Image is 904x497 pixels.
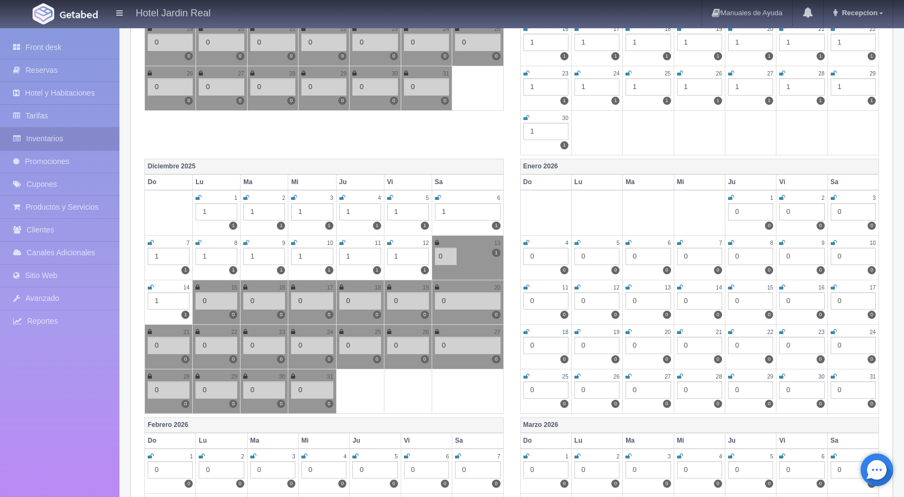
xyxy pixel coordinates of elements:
label: 0 [817,480,825,488]
small: 28 [818,71,824,77]
th: Ma [623,174,674,190]
label: 0 [868,266,876,274]
label: 0 [325,400,333,408]
div: 0 [243,381,285,399]
label: 0 [185,52,193,60]
small: 23 [391,26,397,32]
small: 9 [821,240,825,246]
label: 0 [765,400,773,408]
small: 6 [497,195,501,201]
label: 0 [492,311,500,319]
div: 0 [352,461,397,479]
small: 8 [235,240,238,246]
small: 26 [423,329,429,335]
div: 0 [625,461,671,479]
label: 0 [229,311,237,319]
div: 0 [148,78,193,96]
label: 0 [229,400,237,408]
div: 0 [625,248,671,265]
label: 1 [277,222,285,230]
label: 0 [560,266,568,274]
small: 15 [767,285,773,291]
div: 0 [387,292,429,310]
label: 0 [277,355,285,363]
label: 0 [765,355,773,363]
label: 0 [441,52,449,60]
small: 13 [494,240,500,246]
th: Vi [384,174,432,190]
small: 1 [235,195,238,201]
div: 1 [728,34,773,51]
div: 0 [301,461,346,479]
div: 1 [779,78,824,96]
label: 1 [817,97,825,105]
div: 1 [435,203,501,221]
label: 1 [765,97,773,105]
label: 0 [560,480,568,488]
small: 5 [426,195,429,201]
div: 0 [728,337,773,354]
div: 0 [523,292,568,310]
small: 12 [423,240,429,246]
label: 0 [236,97,244,105]
label: 0 [560,355,568,363]
label: 0 [611,400,619,408]
small: 16 [562,26,568,32]
div: 1 [523,34,568,51]
label: 1 [714,97,722,105]
div: 0 [352,34,397,51]
small: 16 [818,285,824,291]
small: 4 [378,195,381,201]
th: Diciembre 2025 [145,159,504,175]
div: 0 [352,78,397,96]
small: 14 [184,285,189,291]
label: 0 [663,266,671,274]
small: 17 [870,285,876,291]
label: 0 [663,311,671,319]
div: 0 [148,34,193,51]
div: 1 [677,34,722,51]
small: 31 [443,71,449,77]
th: Ma [241,174,288,190]
small: 19 [187,26,193,32]
div: 1 [779,34,824,51]
div: 1 [387,203,429,221]
small: 19 [614,329,619,335]
label: 1 [611,52,619,60]
div: 0 [728,203,773,221]
small: 22 [340,26,346,32]
div: 0 [779,248,824,265]
label: 1 [421,222,429,230]
div: 1 [148,248,189,265]
img: Getabed [33,3,54,24]
small: 20 [238,26,244,32]
label: 1 [492,222,500,230]
div: 0 [728,292,773,310]
label: 0 [338,52,346,60]
label: 1 [229,222,237,230]
div: 0 [677,461,722,479]
div: 0 [677,381,722,399]
label: 0 [663,400,671,408]
div: 0 [148,381,189,399]
small: 6 [668,240,671,246]
label: 1 [421,266,429,274]
label: 0 [441,97,449,105]
label: 0 [868,222,876,230]
small: 11 [562,285,568,291]
label: 1 [229,266,237,274]
div: 0 [728,381,773,399]
div: 0 [625,292,671,310]
div: 0 [435,292,501,310]
div: 1 [831,78,876,96]
div: 0 [250,78,295,96]
small: 20 [767,26,773,32]
span: Recepcion [839,9,878,17]
small: 4 [565,240,568,246]
small: 7 [186,240,189,246]
label: 0 [868,311,876,319]
label: 0 [287,480,295,488]
label: 0 [441,480,449,488]
div: 0 [574,337,619,354]
label: 1 [663,97,671,105]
